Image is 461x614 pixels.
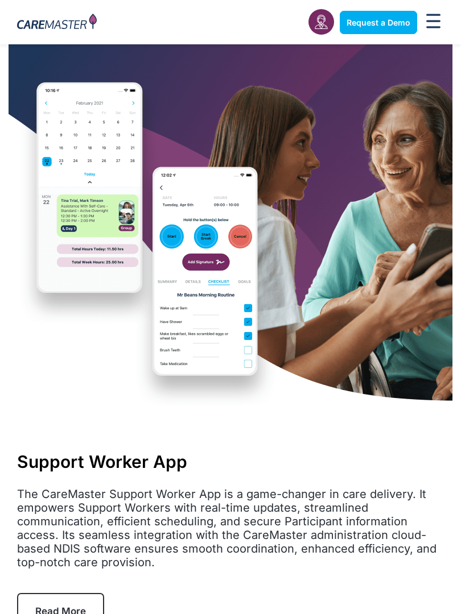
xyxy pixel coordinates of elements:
[423,10,444,35] div: Menu Toggle
[17,451,444,472] h1: Support Worker App
[347,18,410,27] span: Request a Demo
[340,11,417,34] a: Request a Demo
[17,487,444,569] div: The CareMaster Support Worker App is a game-changer in care delivery. It empowers Support Workers...
[17,14,97,31] img: CareMaster Logo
